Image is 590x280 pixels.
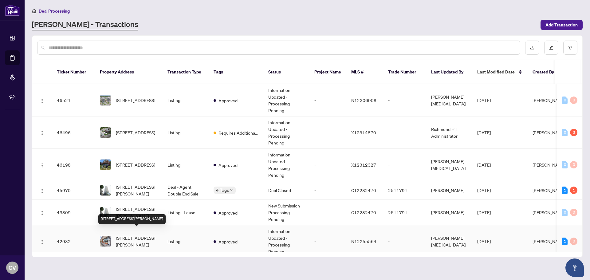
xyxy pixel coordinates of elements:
[52,60,95,84] th: Ticket Number
[383,149,426,181] td: -
[565,258,584,277] button: Open asap
[383,200,426,225] td: 2511791
[533,130,566,135] span: [PERSON_NAME]
[426,84,472,116] td: [PERSON_NAME][MEDICAL_DATA]
[570,161,577,168] div: 0
[309,225,346,258] td: -
[40,239,45,244] img: Logo
[263,60,309,84] th: Status
[218,238,238,245] span: Approved
[309,116,346,149] td: -
[570,209,577,216] div: 0
[562,238,568,245] div: 1
[570,238,577,245] div: 0
[309,200,346,225] td: -
[533,187,566,193] span: [PERSON_NAME]
[100,185,111,195] img: thumbnail-img
[40,131,45,136] img: Logo
[100,95,111,105] img: thumbnail-img
[426,200,472,225] td: [PERSON_NAME]
[52,116,95,149] td: 46496
[426,60,472,84] th: Last Updated By
[528,60,564,84] th: Created By
[351,130,376,135] span: X12314870
[383,84,426,116] td: -
[533,97,566,103] span: [PERSON_NAME]
[163,84,209,116] td: Listing
[230,189,233,192] span: down
[541,20,583,30] button: Add Transaction
[100,207,111,218] img: thumbnail-img
[39,8,70,14] span: Deal Processing
[477,187,491,193] span: [DATE]
[116,183,158,197] span: [STREET_ADDRESS][PERSON_NAME]
[263,200,309,225] td: New Submission - Processing Pending
[52,84,95,116] td: 46521
[218,97,238,104] span: Approved
[309,60,346,84] th: Project Name
[562,209,568,216] div: 0
[52,200,95,225] td: 43809
[116,206,158,219] span: [STREET_ADDRESS][PERSON_NAME]
[383,181,426,200] td: 2511791
[218,129,258,136] span: Requires Additional Docs
[525,41,539,55] button: download
[263,181,309,200] td: Deal Closed
[563,41,577,55] button: filter
[570,187,577,194] div: 1
[351,97,376,103] span: N12306908
[5,5,20,16] img: logo
[309,149,346,181] td: -
[426,149,472,181] td: [PERSON_NAME][MEDICAL_DATA]
[37,207,47,217] button: Logo
[351,239,376,244] span: N12255564
[163,181,209,200] td: Deal - Agent Double End Sale
[37,95,47,105] button: Logo
[116,97,155,104] span: [STREET_ADDRESS]
[351,162,376,168] span: X12312327
[530,45,534,50] span: download
[9,263,16,272] span: GV
[218,162,238,168] span: Approved
[37,160,47,170] button: Logo
[351,210,376,215] span: C12282470
[209,60,263,84] th: Tags
[562,97,568,104] div: 0
[570,97,577,104] div: 0
[568,45,572,50] span: filter
[95,60,163,84] th: Property Address
[116,235,158,248] span: [STREET_ADDRESS][PERSON_NAME]
[98,214,166,224] div: [STREET_ADDRESS][PERSON_NAME]
[477,210,491,215] span: [DATE]
[309,84,346,116] td: -
[562,129,568,136] div: 0
[263,84,309,116] td: Information Updated - Processing Pending
[472,60,528,84] th: Last Modified Date
[263,149,309,181] td: Information Updated - Processing Pending
[116,129,155,136] span: [STREET_ADDRESS]
[383,225,426,258] td: -
[216,187,229,194] span: 4 Tags
[477,239,491,244] span: [DATE]
[533,162,566,168] span: [PERSON_NAME]
[116,161,155,168] span: [STREET_ADDRESS]
[562,161,568,168] div: 0
[477,162,491,168] span: [DATE]
[37,236,47,246] button: Logo
[346,60,383,84] th: MLS #
[477,69,515,75] span: Last Modified Date
[218,209,238,216] span: Approved
[163,200,209,225] td: Listing - Lease
[163,60,209,84] th: Transaction Type
[40,163,45,168] img: Logo
[533,239,566,244] span: [PERSON_NAME]
[100,236,111,246] img: thumbnail-img
[163,116,209,149] td: Listing
[100,160,111,170] img: thumbnail-img
[383,60,426,84] th: Trade Number
[351,187,376,193] span: C12282470
[383,116,426,149] td: -
[52,225,95,258] td: 42932
[52,181,95,200] td: 45970
[562,187,568,194] div: 1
